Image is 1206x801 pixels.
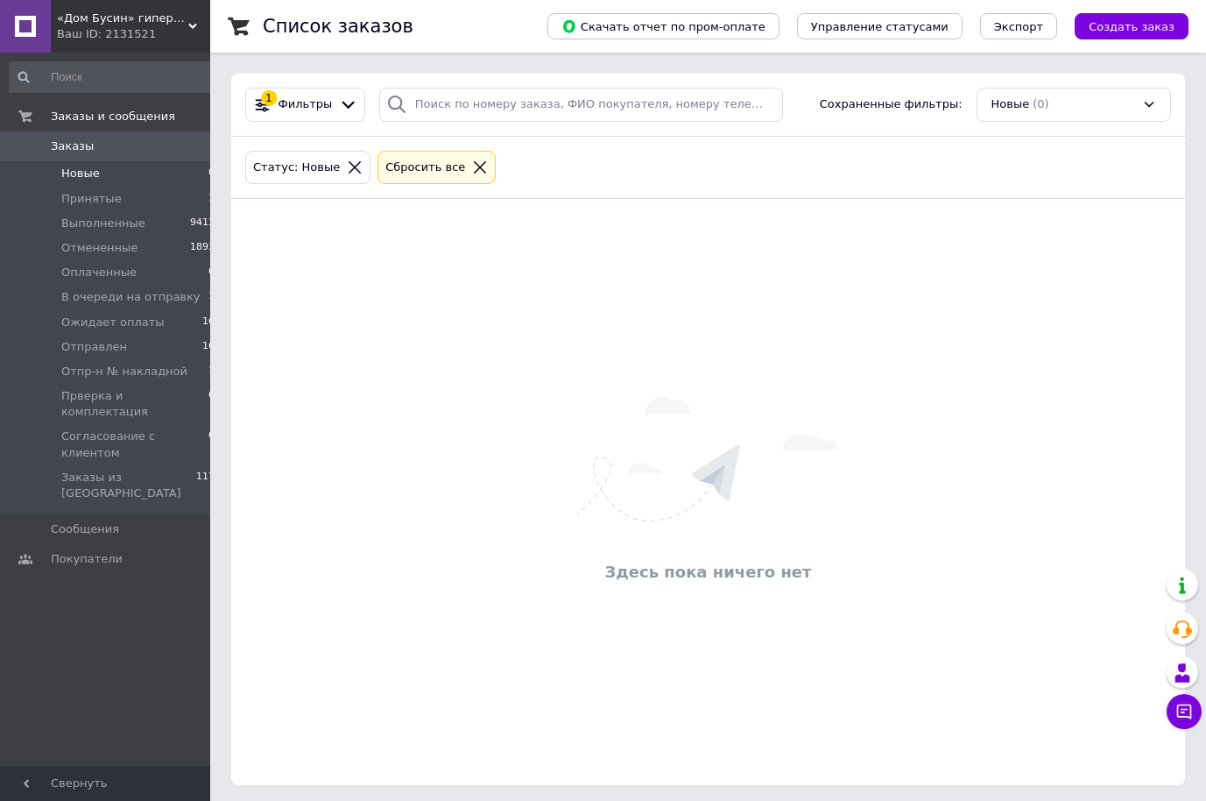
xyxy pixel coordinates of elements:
[994,20,1043,33] span: Экспорт
[61,191,122,207] span: Принятые
[61,429,208,460] span: Согласование с клиентом
[820,96,963,113] span: Сохраненные фильтры:
[240,561,1176,583] div: Здесь пока ничего нет
[51,521,119,537] span: Сообщения
[51,551,123,567] span: Покупатели
[208,429,215,460] span: 0
[196,470,215,501] span: 117
[57,11,188,26] span: «Дом Бусин» гипермаркет товаров для создания украшений и подарков своими руками.
[61,339,127,355] span: Отправлен
[61,470,196,501] span: Заказы из [GEOGRAPHIC_DATA]
[61,289,201,305] span: В очереди на отправку
[61,364,187,379] span: Отпр-н № накладной
[190,240,215,256] span: 1893
[208,364,215,379] span: 1
[61,240,138,256] span: Отмененные
[250,159,343,177] div: Статус: Новые
[190,216,215,231] span: 9413
[1057,19,1188,32] a: Создать заказ
[279,96,333,113] span: Фильтры
[797,13,963,39] button: Управление статусами
[61,166,100,181] span: Новые
[1033,97,1048,110] span: (0)
[811,20,949,33] span: Управление статусами
[561,18,765,34] span: Скачать отчет по пром-оплате
[1075,13,1188,39] button: Создать заказ
[9,61,216,93] input: Поиск
[991,96,1030,113] span: Новые
[61,265,137,280] span: Оплаченные
[202,315,215,330] span: 16
[208,289,215,305] span: 1
[1089,20,1174,33] span: Создать заказ
[208,388,215,420] span: 0
[61,388,208,420] span: Прверка и комплектация
[382,159,469,177] div: Сбросить все
[379,88,783,122] input: Поиск по номеру заказа, ФИО покупателя, номеру телефона, Email, номеру накладной
[547,13,779,39] button: Скачать отчет по пром-оплате
[208,265,215,280] span: 0
[261,90,277,106] div: 1
[51,109,175,124] span: Заказы и сообщения
[208,191,215,207] span: 1
[263,16,413,37] h1: Список заказов
[1167,694,1202,729] button: Чат с покупателем
[980,13,1057,39] button: Экспорт
[208,166,215,181] span: 0
[61,216,145,231] span: Выполненные
[57,26,210,42] div: Ваш ID: 2131521
[202,339,215,355] span: 16
[61,315,165,330] span: Ожидает оплаты
[51,138,94,154] span: Заказы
